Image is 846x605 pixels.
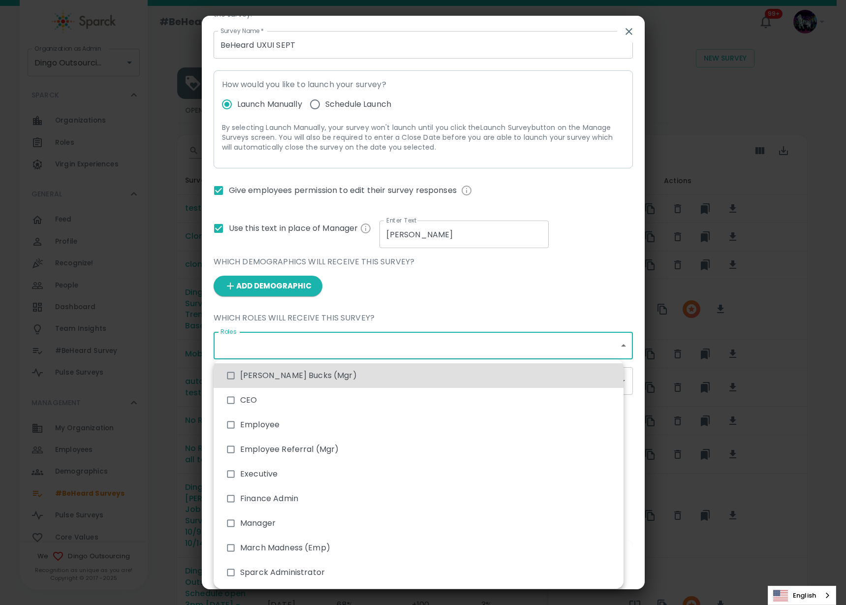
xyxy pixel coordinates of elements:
[214,536,624,560] li: March Madness (Emp)
[214,413,624,437] li: Employee
[768,586,836,605] div: Language
[214,437,624,462] li: Employee Referral (Mgr)
[214,511,624,536] li: Manager
[214,363,624,388] li: [PERSON_NAME] Bucks (Mgr)
[214,388,624,413] li: CEO
[768,586,836,605] a: English
[214,486,624,511] li: Finance Admin
[768,586,836,605] aside: Language selected: English
[214,462,624,486] li: Executive
[214,560,624,585] li: Sparck Administrator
